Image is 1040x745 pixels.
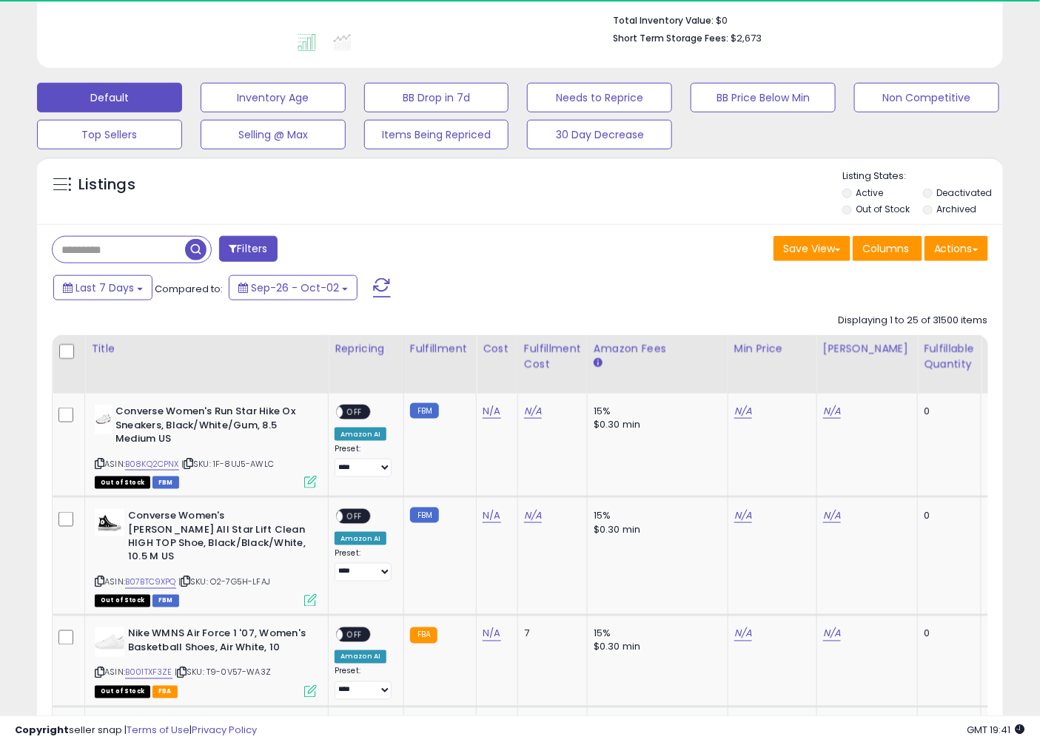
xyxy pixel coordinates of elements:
[925,236,988,261] button: Actions
[856,186,884,199] label: Active
[364,83,509,112] button: BB Drop in 7d
[335,549,392,582] div: Preset:
[152,476,179,489] span: FBM
[201,120,346,149] button: Selling @ Max
[594,523,717,536] div: $0.30 min
[524,627,576,641] div: 7
[483,627,500,641] a: N/A
[924,405,970,418] div: 0
[862,241,909,256] span: Columns
[335,667,392,700] div: Preset:
[524,508,542,523] a: N/A
[155,282,223,296] span: Compared to:
[691,83,836,112] button: BB Price Below Min
[76,280,134,295] span: Last 7 Days
[823,627,841,641] a: N/A
[524,341,581,372] div: Fulfillment Cost
[594,341,722,357] div: Amazon Fees
[37,83,182,112] button: Default
[594,641,717,654] div: $0.30 min
[91,341,322,357] div: Title
[178,576,270,588] span: | SKU: O2-7G5H-LFAJ
[937,186,993,199] label: Deactivated
[78,175,135,195] h5: Listings
[152,686,178,698] span: FBA
[335,341,397,357] div: Repricing
[37,120,182,149] button: Top Sellers
[127,723,189,737] a: Terms of Use
[95,509,124,536] img: 31MUNyZxwsL._SL40_.jpg
[594,418,717,431] div: $0.30 min
[229,275,358,300] button: Sep-26 - Oct-02
[854,83,999,112] button: Non Competitive
[95,476,150,489] span: All listings that are currently out of stock and unavailable for purchase on Amazon
[128,509,308,567] b: Converse Women's [PERSON_NAME] All Star Lift Clean HIGH TOP Shoe, Black/Black/White, 10.5 M US
[527,120,672,149] button: 30 Day Decrease
[937,203,977,215] label: Archived
[181,458,274,470] span: | SKU: 1F-8UJ5-AWLC
[343,629,366,641] span: OFF
[192,723,257,737] a: Privacy Policy
[734,404,752,419] a: N/A
[823,404,841,419] a: N/A
[842,169,1003,183] p: Listing States:
[731,31,762,45] span: $2,673
[335,444,392,477] div: Preset:
[823,508,841,523] a: N/A
[823,341,911,357] div: [PERSON_NAME]
[410,403,439,419] small: FBM
[774,236,851,261] button: Save View
[343,510,366,523] span: OFF
[335,428,386,441] div: Amazon AI
[95,686,150,698] span: All listings that are currently out of stock and unavailable for purchase on Amazon
[125,667,172,679] a: B001TXF3ZE
[95,595,150,607] span: All listings that are currently out of stock and unavailable for purchase on Amazon
[410,508,439,523] small: FBM
[175,667,271,678] span: | SKU: T9-0V57-WA3Z
[524,404,542,419] a: N/A
[335,650,386,664] div: Amazon AI
[95,509,317,605] div: ASIN:
[613,14,714,27] b: Total Inventory Value:
[343,406,366,419] span: OFF
[967,723,1025,737] span: 2025-10-10 19:41 GMT
[924,341,975,372] div: Fulfillable Quantity
[128,627,308,658] b: Nike WMNS Air Force 1 '07, Women's Basketball Shoes, Air White, 10
[251,280,339,295] span: Sep-26 - Oct-02
[734,627,752,641] a: N/A
[15,724,257,738] div: seller snap | |
[15,723,69,737] strong: Copyright
[335,532,386,545] div: Amazon AI
[613,10,977,28] li: $0
[410,627,437,644] small: FBA
[924,509,970,522] div: 0
[924,627,970,641] div: 0
[483,404,500,419] a: N/A
[201,83,346,112] button: Inventory Age
[853,236,922,261] button: Columns
[95,627,317,696] div: ASIN:
[527,83,672,112] button: Needs to Reprice
[594,405,717,418] div: 15%
[856,203,910,215] label: Out of Stock
[410,341,470,357] div: Fulfillment
[95,627,124,657] img: 31Cc+q1Q2QS._SL40_.jpg
[125,576,176,589] a: B07BTC9XPQ
[838,314,988,328] div: Displaying 1 to 25 of 31500 items
[483,341,511,357] div: Cost
[594,627,717,641] div: 15%
[613,32,728,44] b: Short Term Storage Fees:
[125,458,179,471] a: B08KQ2CPNX
[53,275,152,300] button: Last 7 Days
[594,357,603,370] small: Amazon Fees.
[152,595,179,607] span: FBM
[115,405,295,450] b: Converse Women's Run Star Hike Ox Sneakers, Black/White/Gum, 8.5 Medium US
[95,405,112,434] img: 21CYVVW139L._SL40_.jpg
[95,405,317,487] div: ASIN:
[364,120,509,149] button: Items Being Repriced
[734,508,752,523] a: N/A
[483,508,500,523] a: N/A
[594,509,717,522] div: 15%
[734,341,811,357] div: Min Price
[219,236,277,262] button: Filters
